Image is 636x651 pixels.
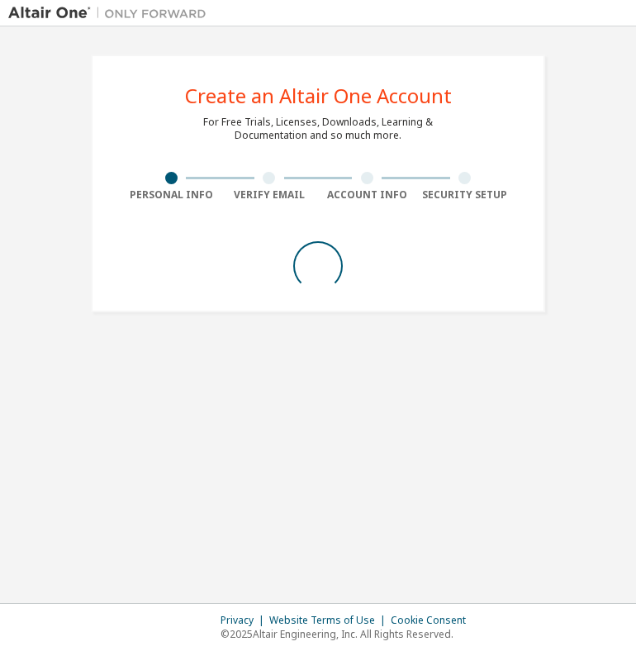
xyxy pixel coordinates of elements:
p: © 2025 Altair Engineering, Inc. All Rights Reserved. [221,627,476,641]
div: Security Setup [416,188,515,202]
div: Personal Info [122,188,221,202]
div: Cookie Consent [391,614,476,627]
div: For Free Trials, Licenses, Downloads, Learning & Documentation and so much more. [203,116,433,142]
div: Account Info [318,188,416,202]
div: Create an Altair One Account [185,86,452,106]
div: Verify Email [221,188,319,202]
div: Website Terms of Use [269,614,391,627]
div: Privacy [221,614,269,627]
img: Altair One [8,5,215,21]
